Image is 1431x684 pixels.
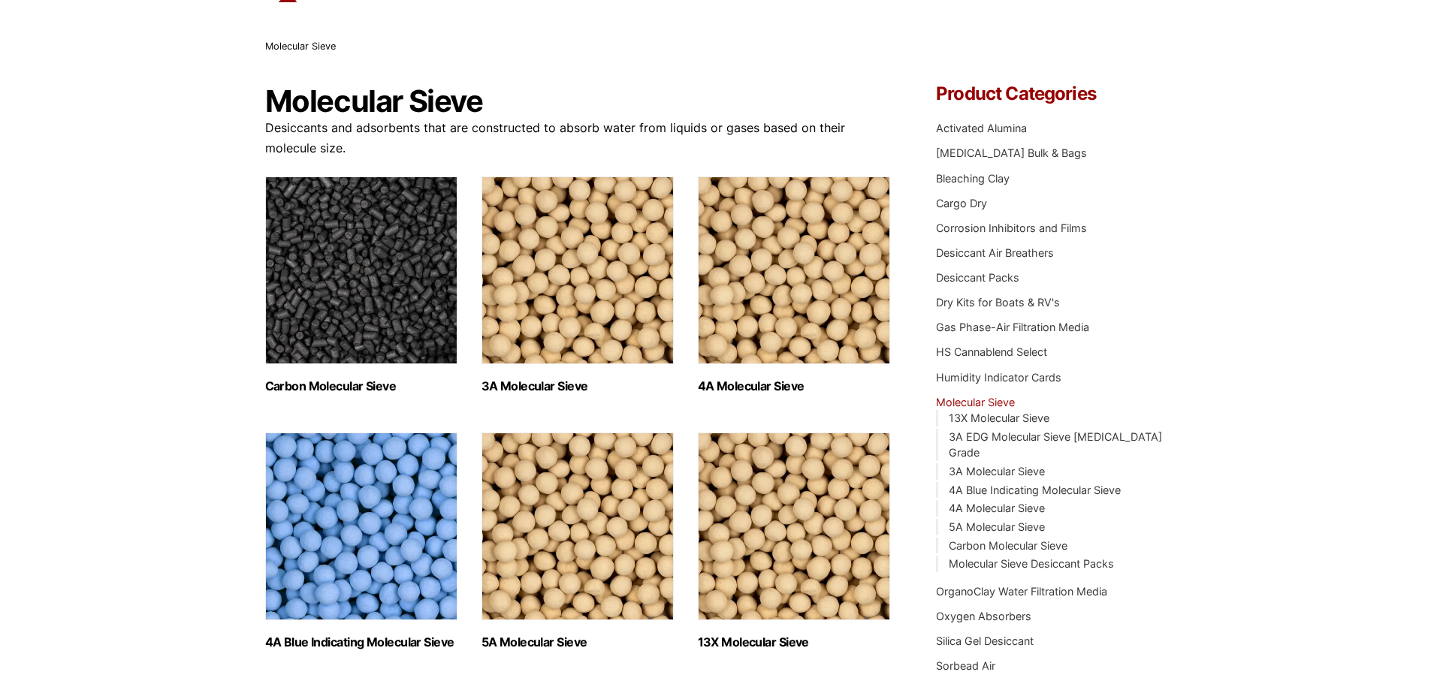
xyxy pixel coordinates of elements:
[949,539,1067,552] a: Carbon Molecular Sieve
[482,176,674,364] img: 3A Molecular Sieve
[949,484,1121,496] a: 4A Blue Indicating Molecular Sieve
[265,176,457,364] img: Carbon Molecular Sieve
[936,634,1034,647] a: Silica Gel Desiccant
[936,221,1087,234] a: Corrosion Inhibitors and Films
[698,635,890,649] h2: 13X Molecular Sieve
[936,371,1061,384] a: Humidity Indicator Cards
[936,122,1027,134] a: Activated Alumina
[482,432,674,649] a: Visit product category 5A Molecular Sieve
[482,635,674,649] h2: 5A Molecular Sieve
[265,379,457,393] h2: Carbon Molecular Sieve
[949,465,1045,478] a: 3A Molecular Sieve
[936,396,1015,408] a: Molecular Sieve
[949,411,1049,424] a: 13X Molecular Sieve
[698,432,890,649] a: Visit product category 13X Molecular Sieve
[936,585,1107,598] a: OrganoClay Water Filtration Media
[936,271,1019,284] a: Desiccant Packs
[936,246,1054,259] a: Desiccant Air Breathers
[936,610,1031,622] a: Oxygen Absorbers
[265,176,457,393] a: Visit product category Carbon Molecular Sieve
[482,432,674,620] img: 5A Molecular Sieve
[265,118,892,158] p: Desiccants and adsorbents that are constructed to absorb water from liquids or gases based on the...
[265,432,457,620] img: 4A Blue Indicating Molecular Sieve
[265,635,457,649] h2: 4A Blue Indicating Molecular Sieve
[936,172,1010,185] a: Bleaching Clay
[949,502,1045,514] a: 4A Molecular Sieve
[265,41,336,52] span: Molecular Sieve
[936,296,1060,309] a: Dry Kits for Boats & RV's
[482,176,674,393] a: Visit product category 3A Molecular Sieve
[936,659,995,672] a: Sorbead Air
[936,146,1087,159] a: [MEDICAL_DATA] Bulk & Bags
[698,176,890,393] a: Visit product category 4A Molecular Sieve
[482,379,674,393] h2: 3A Molecular Sieve
[698,176,890,364] img: 4A Molecular Sieve
[949,520,1045,533] a: 5A Molecular Sieve
[949,430,1162,460] a: 3A EDG Molecular Sieve [MEDICAL_DATA] Grade
[936,345,1047,358] a: HS Cannablend Select
[936,85,1166,103] h4: Product Categories
[949,557,1114,570] a: Molecular Sieve Desiccant Packs
[265,432,457,649] a: Visit product category 4A Blue Indicating Molecular Sieve
[698,432,890,620] img: 13X Molecular Sieve
[265,85,892,118] h1: Molecular Sieve
[698,379,890,393] h2: 4A Molecular Sieve
[936,321,1089,333] a: Gas Phase-Air Filtration Media
[936,197,987,209] a: Cargo Dry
